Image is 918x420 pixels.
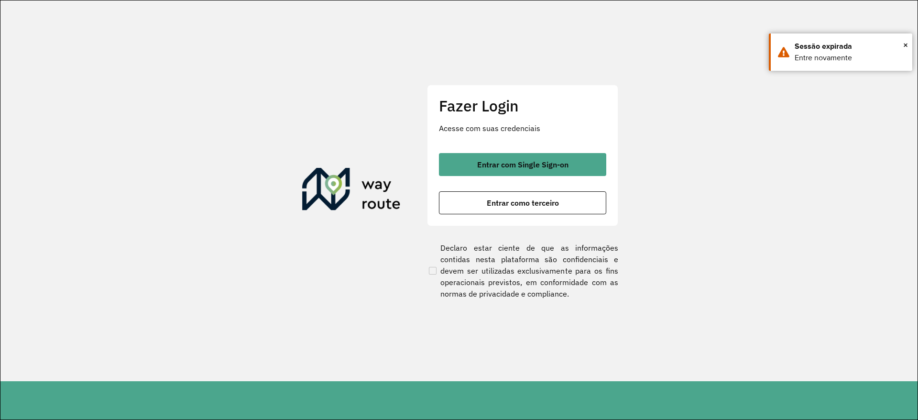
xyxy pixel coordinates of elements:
button: button [439,191,606,214]
button: Close [903,38,908,52]
h2: Fazer Login [439,97,606,115]
div: Entre novamente [795,52,905,64]
label: Declaro estar ciente de que as informações contidas nesta plataforma são confidenciais e devem se... [427,242,618,299]
span: × [903,38,908,52]
span: Entrar como terceiro [487,199,559,207]
div: Sessão expirada [795,41,905,52]
button: button [439,153,606,176]
img: Roteirizador AmbevTech [302,168,401,214]
p: Acesse com suas credenciais [439,122,606,134]
span: Entrar com Single Sign-on [477,161,568,168]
